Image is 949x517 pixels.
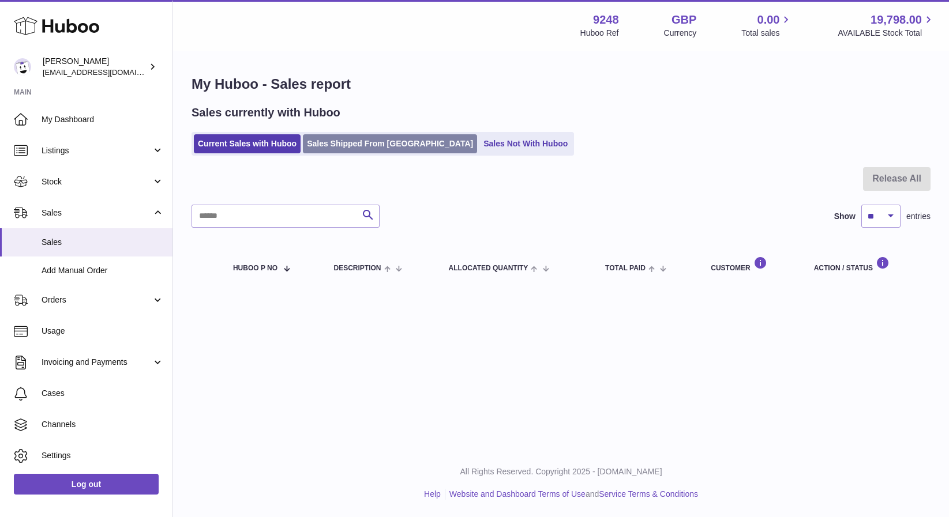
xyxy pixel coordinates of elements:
span: Total paid [605,265,646,272]
img: hello@fjor.life [14,58,31,76]
span: Sales [42,207,152,218]
strong: GBP [672,12,696,28]
div: Huboo Ref [580,28,619,39]
h1: My Huboo - Sales report [192,75,931,93]
a: Help [424,489,441,499]
span: 0.00 [757,12,780,28]
a: Website and Dashboard Terms of Use [449,489,586,499]
span: Stock [42,176,152,187]
a: Current Sales with Huboo [194,134,301,153]
label: Show [834,211,856,222]
a: 0.00 Total sales [741,12,793,39]
span: Settings [42,450,164,461]
span: Description [333,265,381,272]
span: Cases [42,388,164,399]
div: [PERSON_NAME] [43,56,147,78]
a: Sales Shipped From [GEOGRAPHIC_DATA] [303,134,477,153]
span: Invoicing and Payments [42,357,152,368]
div: Action / Status [814,256,919,272]
li: and [445,489,698,500]
span: My Dashboard [42,114,164,125]
span: Total sales [741,28,793,39]
h2: Sales currently with Huboo [192,105,340,120]
a: Service Terms & Conditions [599,489,698,499]
span: Sales [42,237,164,248]
p: All Rights Reserved. Copyright 2025 - [DOMAIN_NAME] [182,466,940,477]
span: Huboo P no [233,265,277,272]
a: Log out [14,474,159,495]
span: Orders [42,295,152,305]
a: Sales Not With Huboo [479,134,572,153]
span: AVAILABLE Stock Total [838,28,935,39]
a: 19,798.00 AVAILABLE Stock Total [838,12,935,39]
span: entries [906,211,931,222]
strong: 9248 [593,12,619,28]
span: Channels [42,419,164,430]
div: Customer [711,256,790,272]
span: 19,798.00 [871,12,922,28]
span: Listings [42,145,152,156]
span: Add Manual Order [42,265,164,276]
span: [EMAIL_ADDRESS][DOMAIN_NAME] [43,67,170,77]
div: Currency [664,28,697,39]
span: ALLOCATED Quantity [449,265,528,272]
span: Usage [42,326,164,337]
